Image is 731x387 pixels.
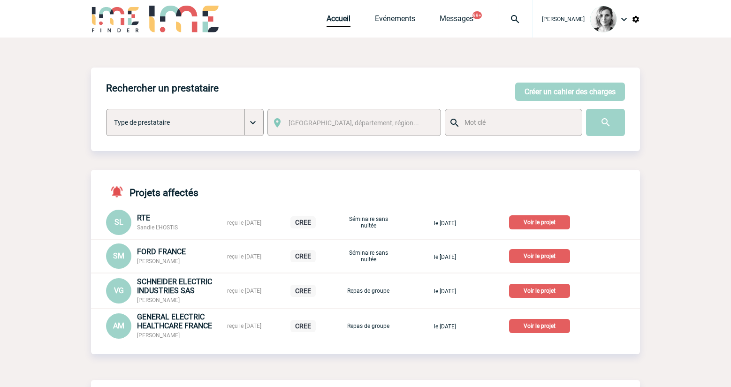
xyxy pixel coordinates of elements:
[290,216,316,228] p: CREE
[509,251,574,260] a: Voir le projet
[137,297,180,304] span: [PERSON_NAME]
[462,116,573,129] input: Mot clé
[434,220,456,227] span: le [DATE]
[345,250,392,263] p: Séminaire sans nuitée
[327,14,350,27] a: Accueil
[137,224,178,231] span: Sandie L'HOSTIS
[345,288,392,294] p: Repas de groupe
[227,288,261,294] span: reçu le [DATE]
[289,119,419,127] span: [GEOGRAPHIC_DATA], département, région...
[542,16,585,23] span: [PERSON_NAME]
[472,11,482,19] button: 99+
[290,285,316,297] p: CREE
[509,286,574,295] a: Voir le projet
[227,323,261,329] span: reçu le [DATE]
[590,6,617,32] img: 103019-1.png
[114,218,123,227] span: SL
[375,14,415,27] a: Evénements
[509,249,570,263] p: Voir le projet
[290,250,316,262] p: CREE
[137,247,186,256] span: FORD FRANCE
[345,323,392,329] p: Repas de groupe
[110,185,129,198] img: notifications-active-24-px-r.png
[137,312,212,330] span: GENERAL ELECTRIC HEALTHCARE FRANCE
[345,216,392,229] p: Séminaire sans nuitée
[106,185,198,198] h4: Projets affectés
[137,277,212,295] span: SCHNEIDER ELECTRIC INDUSTRIES SAS
[91,6,140,32] img: IME-Finder
[113,251,124,260] span: SM
[509,217,574,226] a: Voir le projet
[137,258,180,265] span: [PERSON_NAME]
[440,14,473,27] a: Messages
[227,253,261,260] span: reçu le [DATE]
[509,319,570,333] p: Voir le projet
[509,284,570,298] p: Voir le projet
[509,321,574,330] a: Voir le projet
[114,286,124,295] span: VG
[290,320,316,332] p: CREE
[434,288,456,295] span: le [DATE]
[137,332,180,339] span: [PERSON_NAME]
[434,254,456,260] span: le [DATE]
[106,83,219,94] h4: Rechercher un prestataire
[137,213,150,222] span: RTE
[586,109,625,136] input: Submit
[509,215,570,229] p: Voir le projet
[227,220,261,226] span: reçu le [DATE]
[113,321,124,330] span: AM
[434,323,456,330] span: le [DATE]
